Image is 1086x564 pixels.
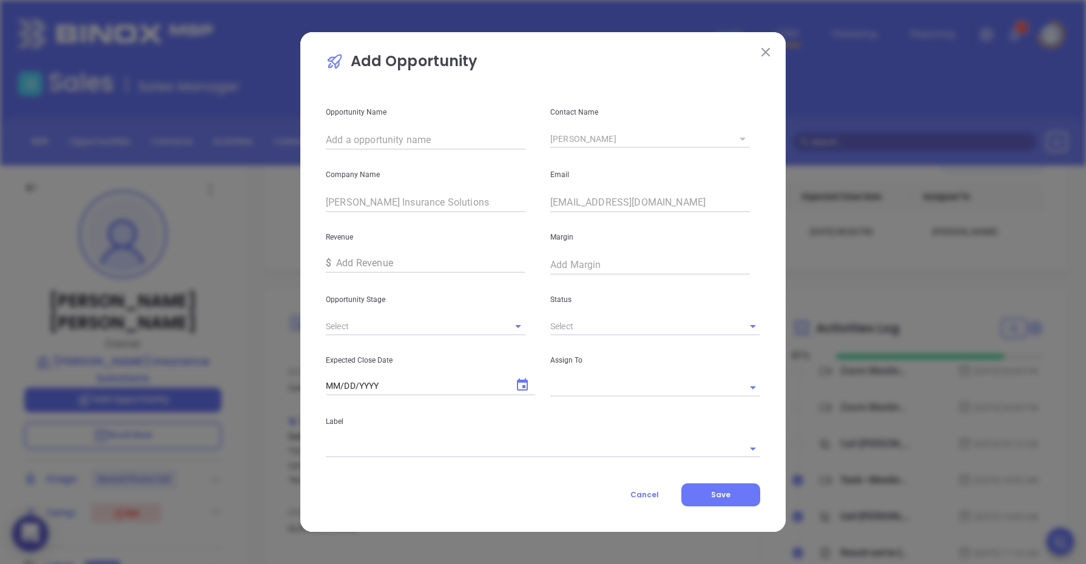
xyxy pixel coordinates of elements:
input: Add Email [550,193,750,212]
p: Opportunity Name [326,106,536,119]
button: Open [744,318,761,335]
p: Label [326,415,760,428]
span: Cancel [630,489,659,500]
button: Open [744,379,761,396]
button: Save [681,483,760,506]
input: Select [550,318,726,335]
button: Open [734,130,751,147]
p: Company Name [326,168,536,181]
p: Status [550,293,760,306]
p: Add Opportunity [326,50,760,78]
p: Margin [550,230,760,244]
p: Contact Name [550,106,760,119]
p: Email [550,168,760,181]
input: Add Margin [550,255,750,275]
button: Open [510,318,527,335]
button: Cancel [608,483,681,506]
input: Add Revenue [336,253,525,273]
p: Revenue [326,230,536,244]
input: Add Company Name [326,193,525,212]
button: Choose date [510,373,535,397]
input: Add a opportunity name [326,130,525,150]
input: Select [326,318,491,335]
input: Select [550,130,732,148]
p: Expected Close Date [326,354,536,367]
span: Save [711,489,730,500]
button: Open [744,440,761,457]
p: Assign To [550,354,760,367]
p: Opportunity Stage [326,293,536,306]
input: MM/DD/YYYY [326,380,505,392]
p: $ [326,256,331,270]
img: close modal [761,48,770,56]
